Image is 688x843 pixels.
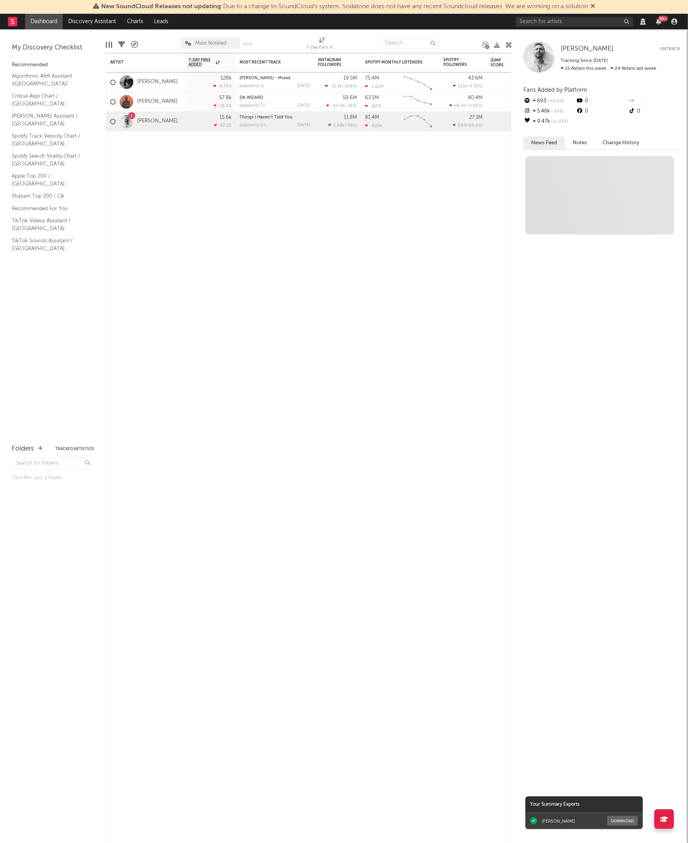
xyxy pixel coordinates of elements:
div: popularity: 73 [240,104,265,108]
div: -820k [365,123,382,128]
div: ( ) [453,84,483,89]
div: 75.4M [365,76,379,81]
span: -69.6 % [546,99,564,104]
div: Things I Haven’t Told You [240,115,310,120]
div: 99 + [658,16,668,22]
button: Untrack [660,45,680,53]
div: A&R Pipeline [131,33,138,56]
button: Download [607,816,638,826]
div: 40.4M [468,95,483,100]
span: 7-Day Fans Added [189,58,214,67]
span: -4.48 % [467,104,481,108]
div: [DATE] [297,104,310,108]
div: Your Summary Exports [525,796,643,813]
input: Search... [381,37,439,49]
div: popularity: 11 [240,84,264,88]
div: 43.6M [468,76,483,81]
div: 7-Day Fans Added (7-Day Fans Added) [307,33,338,56]
a: Recommended For You [12,204,86,213]
div: Folders [12,444,34,454]
a: Apple Top 200 / [GEOGRAPHIC_DATA] [12,172,86,188]
div: Most Recent Track [240,60,298,65]
button: News Feed [523,136,565,149]
div: 63.1M [365,95,379,100]
div: Instagram Followers [318,58,345,67]
div: 693 [523,96,575,106]
a: [PERSON_NAME] [137,79,178,85]
a: Dashboard [25,14,63,29]
div: -1.61M [365,84,383,89]
svg: Chart title [400,112,436,131]
a: Critical Algo Chart / [GEOGRAPHIC_DATA] [12,92,86,108]
div: 49.3 [490,78,522,87]
a: Discovery Assistant [63,14,122,29]
div: 9.47k [523,116,575,127]
span: 96.5k [454,104,466,108]
span: Most Notified [195,41,227,46]
div: DA WIZARD [240,96,310,100]
span: -59 % [550,109,564,114]
div: Click to add a folder. [12,473,94,483]
a: [PERSON_NAME] [137,98,178,105]
input: Search for artists [516,17,633,27]
button: Save [243,42,253,46]
div: 5.48k [523,106,575,116]
span: 693 [458,124,466,128]
div: Recommended [12,60,94,70]
span: : Due to a change to SoundCloud's system, Sodatone does not have any recent Soundcloud releases. ... [101,4,588,10]
span: -26 % [346,104,356,108]
svg: Chart title [400,73,436,92]
div: 11.8M [344,115,357,120]
div: ( ) [326,103,357,108]
div: Spotify Monthly Listeners [365,60,424,65]
a: Spotify Search Virality Chart / [GEOGRAPHIC_DATA] [12,152,86,168]
div: Spotify Followers [443,58,471,67]
svg: Chart title [400,92,436,112]
a: Algorithmic A&R Assistant ([GEOGRAPHIC_DATA]) [12,72,86,88]
span: Dismiss [590,4,595,10]
div: 46.7 [490,97,522,107]
div: 0 [575,96,628,106]
a: Charts [122,14,149,29]
a: Leads [149,14,174,29]
div: -37.2 % [214,123,232,128]
div: 81.4M [365,115,379,120]
a: [PERSON_NAME] [561,45,614,53]
div: ( ) [328,123,357,128]
div: 27.1M [469,115,483,120]
div: [PERSON_NAME] [542,818,575,824]
div: 0 [628,106,680,116]
div: 59.6M [343,95,357,100]
div: 15.6k [220,115,232,120]
input: Search for folders... [12,458,94,469]
a: TikTok Videos Assistant / [GEOGRAPHIC_DATA] [12,216,86,233]
div: 21.8 [490,117,522,126]
span: 15.6k fans this week [561,66,606,71]
span: 5.48k [333,124,345,128]
span: 24.9k fans last week [561,66,656,71]
span: Tracking Since: [DATE] [561,58,608,63]
div: Luther - Mixed [240,76,310,80]
span: New SoundCloud Releases not updating [101,4,221,10]
div: Jump Score [490,58,510,67]
div: 0 [575,106,628,116]
span: +1.93 % [550,120,568,124]
a: [PERSON_NAME] [137,118,178,125]
button: Notes [565,136,595,149]
div: [DATE] [297,123,310,127]
span: [PERSON_NAME] [561,45,614,52]
div: Edit Columns [106,33,112,56]
div: [DATE] [297,84,310,88]
button: Tracked Artists(3) [55,447,94,451]
div: -18.8 % [214,103,232,108]
div: My Discovery Checklist [12,43,94,53]
span: -69.6 % [467,124,481,128]
div: popularity: 62 [240,123,265,127]
button: Change History [595,136,647,149]
div: -9.79 % [213,84,232,89]
div: 19.5M [343,76,357,81]
div: ( ) [325,84,357,89]
div: 57.8k [219,95,232,100]
div: ( ) [453,123,483,128]
a: Spotify Track Velocity Chart / [GEOGRAPHIC_DATA] [12,132,86,148]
